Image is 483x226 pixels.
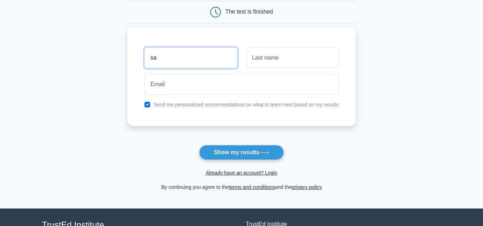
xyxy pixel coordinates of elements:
div: By continuing you agree to the and the [123,183,360,191]
a: privacy policy [292,184,322,190]
a: terms and conditions [229,184,275,190]
input: Email [144,74,339,95]
input: Last name [246,47,339,68]
a: Already have an account? Login [206,170,277,176]
input: First name [144,47,237,68]
button: Show my results [199,145,284,160]
label: Send me personalized recommendations on what to learn next based on my results [153,102,339,107]
div: The test is finished [225,9,273,15]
